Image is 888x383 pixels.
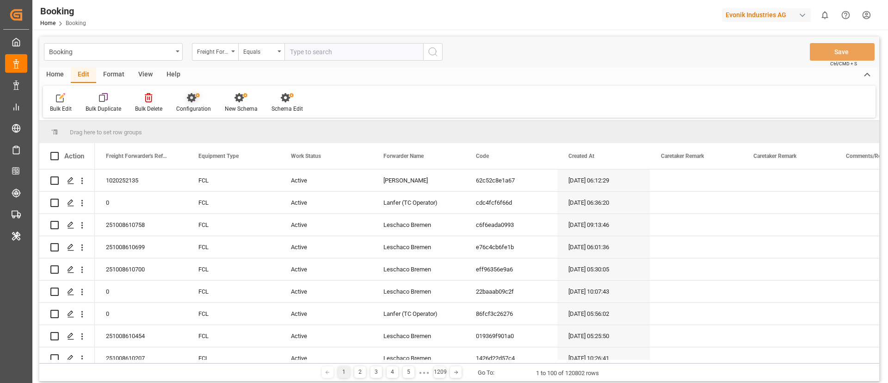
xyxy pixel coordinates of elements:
[280,258,372,280] div: Active
[835,5,856,25] button: Help Center
[39,170,95,192] div: Press SPACE to select this row.
[95,192,187,213] div: 0
[465,170,557,191] div: 62c52c8e1a67
[291,153,321,159] span: Work Status
[419,369,429,376] div: ● ● ●
[372,281,465,302] div: Leschaco Bremen
[465,258,557,280] div: eff96356e9a6
[370,366,382,378] div: 3
[197,45,228,56] div: Freight Forwarder's Reference No.
[131,67,160,83] div: View
[568,153,594,159] span: Created At
[465,214,557,236] div: c6f6eada0993
[39,303,95,325] div: Press SPACE to select this row.
[95,258,187,280] div: 251008610700
[39,281,95,303] div: Press SPACE to select this row.
[372,325,465,347] div: Leschaco Bremen
[86,105,121,113] div: Bulk Duplicate
[423,43,443,61] button: search button
[280,214,372,236] div: Active
[284,43,423,61] input: Type to search
[135,105,162,113] div: Bulk Delete
[661,153,704,159] span: Caretaker Remark
[44,43,183,61] button: open menu
[557,192,650,213] div: [DATE] 06:36:20
[372,170,465,191] div: [PERSON_NAME]
[95,325,187,347] div: 251008610454
[476,153,489,159] span: Code
[372,192,465,213] div: Lanfer (TC Operator)
[176,105,211,113] div: Configuration
[243,45,275,56] div: Equals
[271,105,303,113] div: Schema Edit
[280,170,372,191] div: Active
[372,214,465,236] div: Leschaco Bremen
[39,192,95,214] div: Press SPACE to select this row.
[39,214,95,236] div: Press SPACE to select this row.
[187,303,280,325] div: FCL
[465,281,557,302] div: 22baaab09c2f
[557,281,650,302] div: [DATE] 10:07:43
[434,366,445,378] div: 1209
[160,67,187,83] div: Help
[192,43,238,61] button: open menu
[465,347,557,369] div: 1426d22d57c4
[95,347,187,369] div: 251008610207
[478,368,494,377] div: Go To:
[536,369,599,378] div: 1 to 100 of 120802 rows
[722,6,814,24] button: Evonik Industries AG
[39,347,95,370] div: Press SPACE to select this row.
[814,5,835,25] button: show 0 new notifications
[95,236,187,258] div: 251008610699
[372,347,465,369] div: Leschaco Bremen
[557,258,650,280] div: [DATE] 05:30:05
[71,67,96,83] div: Edit
[280,325,372,347] div: Active
[198,153,239,159] span: Equipment Type
[95,170,187,191] div: 1020252135
[95,281,187,302] div: 0
[753,153,796,159] span: Caretaker Remark
[280,236,372,258] div: Active
[403,366,414,378] div: 5
[95,303,187,325] div: 0
[187,192,280,213] div: FCL
[50,105,72,113] div: Bulk Edit
[557,347,650,369] div: [DATE] 10:26:41
[830,60,857,67] span: Ctrl/CMD + S
[557,236,650,258] div: [DATE] 06:01:36
[64,152,84,160] div: Action
[280,281,372,302] div: Active
[280,347,372,369] div: Active
[39,236,95,258] div: Press SPACE to select this row.
[465,325,557,347] div: 019369f901a0
[40,4,86,18] div: Booking
[372,236,465,258] div: Leschaco Bremen
[372,303,465,325] div: Lanfer (TC Operator)
[465,192,557,213] div: cdc4fcf6f66d
[557,325,650,347] div: [DATE] 05:25:50
[187,170,280,191] div: FCL
[810,43,875,61] button: Save
[465,303,557,325] div: 86fcf3c26276
[70,129,142,136] span: Drag here to set row groups
[557,303,650,325] div: [DATE] 05:56:02
[238,43,284,61] button: open menu
[40,20,55,26] a: Home
[280,303,372,325] div: Active
[49,45,173,57] div: Booking
[383,153,424,159] span: Forwarder Name
[387,366,398,378] div: 4
[338,366,350,378] div: 1
[372,258,465,280] div: Leschaco Bremen
[187,258,280,280] div: FCL
[722,8,811,22] div: Evonik Industries AG
[225,105,258,113] div: New Schema
[187,347,280,369] div: FCL
[187,214,280,236] div: FCL
[465,236,557,258] div: e76c4cb6fe1b
[106,153,168,159] span: Freight Forwarder's Reference No.
[39,67,71,83] div: Home
[354,366,366,378] div: 2
[187,325,280,347] div: FCL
